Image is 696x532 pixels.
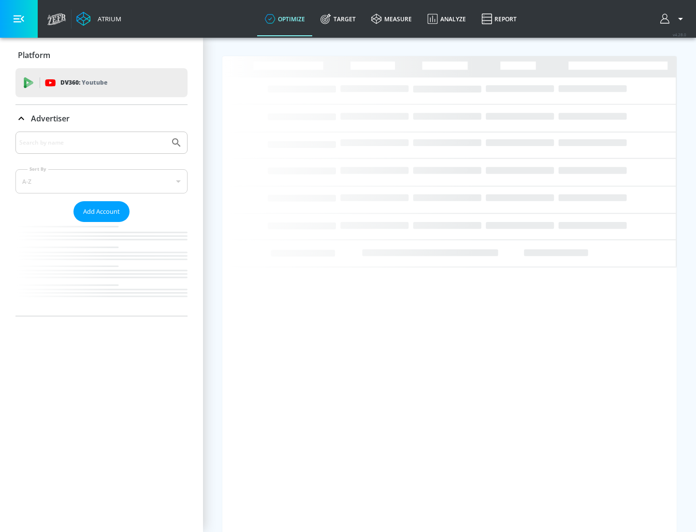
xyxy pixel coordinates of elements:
[94,15,121,23] div: Atrium
[15,105,188,132] div: Advertiser
[83,206,120,217] span: Add Account
[420,1,474,36] a: Analyze
[82,77,107,88] p: Youtube
[28,166,48,172] label: Sort By
[313,1,363,36] a: Target
[15,169,188,193] div: A-Z
[15,132,188,316] div: Advertiser
[31,113,70,124] p: Advertiser
[15,68,188,97] div: DV360: Youtube
[673,32,686,37] span: v 4.28.0
[18,50,50,60] p: Platform
[73,201,130,222] button: Add Account
[15,42,188,69] div: Platform
[60,77,107,88] p: DV360:
[257,1,313,36] a: optimize
[474,1,524,36] a: Report
[76,12,121,26] a: Atrium
[19,136,166,149] input: Search by name
[363,1,420,36] a: measure
[15,222,188,316] nav: list of Advertiser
